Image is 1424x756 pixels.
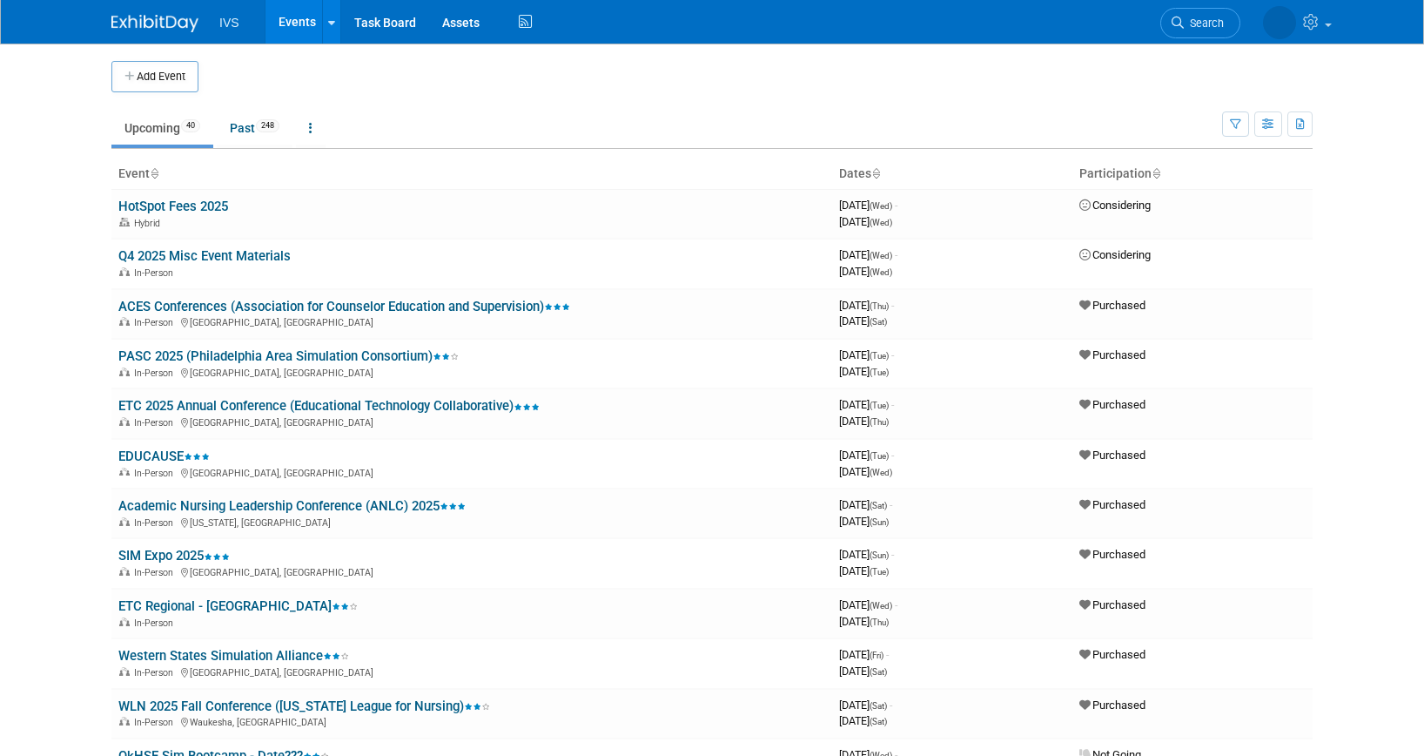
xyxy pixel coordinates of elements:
[839,465,892,478] span: [DATE]
[870,567,889,577] span: (Tue)
[119,267,130,276] img: In-Person Event
[870,701,887,711] span: (Sat)
[118,199,228,214] a: HotSpot Fees 2025
[839,665,887,678] span: [DATE]
[839,515,889,528] span: [DATE]
[839,615,889,628] span: [DATE]
[118,564,825,578] div: [GEOGRAPHIC_DATA], [GEOGRAPHIC_DATA]
[839,714,887,727] span: [DATE]
[839,348,894,361] span: [DATE]
[870,717,887,726] span: (Sat)
[839,299,894,312] span: [DATE]
[839,215,892,228] span: [DATE]
[118,398,540,414] a: ETC 2025 Annual Conference (Educational Technology Collaborative)
[891,398,894,411] span: -
[119,368,130,376] img: In-Person Event
[118,699,490,714] a: WLN 2025 Fall Conference ([US_STATE] League for Nursing)
[870,401,889,410] span: (Tue)
[118,365,825,379] div: [GEOGRAPHIC_DATA], [GEOGRAPHIC_DATA]
[890,498,892,511] span: -
[891,348,894,361] span: -
[895,248,897,261] span: -
[134,717,178,728] span: In-Person
[134,667,178,678] span: In-Person
[134,517,178,529] span: In-Person
[839,648,889,661] span: [DATE]
[1079,699,1145,712] span: Purchased
[1263,6,1296,39] img: Christa Berg
[839,699,892,712] span: [DATE]
[134,567,178,578] span: In-Person
[181,119,200,132] span: 40
[1079,248,1151,261] span: Considering
[870,517,889,527] span: (Sun)
[219,16,239,30] span: IVS
[134,368,178,379] span: In-Person
[895,598,897,611] span: -
[119,218,130,226] img: Hybrid Event
[119,618,130,626] img: In-Person Event
[118,465,825,479] div: [GEOGRAPHIC_DATA], [GEOGRAPHIC_DATA]
[118,314,825,328] div: [GEOGRAPHIC_DATA], [GEOGRAPHIC_DATA]
[890,699,892,712] span: -
[895,199,897,212] span: -
[150,166,158,180] a: Sort by Event Name
[839,449,894,462] span: [DATE]
[839,265,892,278] span: [DATE]
[870,251,892,260] span: (Wed)
[118,248,291,264] a: Q4 2025 Misc Event Materials
[870,550,889,560] span: (Sun)
[870,417,889,427] span: (Thu)
[839,365,889,378] span: [DATE]
[1079,299,1145,312] span: Purchased
[118,299,570,314] a: ACES Conferences (Association for Counselor Education and Supervision)
[891,299,894,312] span: -
[839,248,897,261] span: [DATE]
[217,111,292,145] a: Past248
[839,548,894,561] span: [DATE]
[118,415,825,429] div: [GEOGRAPHIC_DATA], [GEOGRAPHIC_DATA]
[871,166,880,180] a: Sort by Start Date
[134,417,178,429] span: In-Person
[1079,548,1145,561] span: Purchased
[839,498,892,511] span: [DATE]
[118,515,825,529] div: [US_STATE], [GEOGRAPHIC_DATA]
[134,218,165,229] span: Hybrid
[119,717,130,726] img: In-Person Event
[119,667,130,676] img: In-Person Event
[870,651,883,660] span: (Fri)
[134,267,178,279] span: In-Person
[1079,398,1145,411] span: Purchased
[111,61,198,92] button: Add Event
[870,351,889,361] span: (Tue)
[118,348,459,364] a: PASC 2025 (Philadelphia Area Simulation Consortium)
[111,111,213,145] a: Upcoming40
[118,598,358,614] a: ETC Regional - [GEOGRAPHIC_DATA]
[891,548,894,561] span: -
[870,618,889,627] span: (Thu)
[1152,166,1160,180] a: Sort by Participation Type
[134,618,178,629] span: In-Person
[839,398,894,411] span: [DATE]
[886,648,889,661] span: -
[870,667,887,677] span: (Sat)
[1184,17,1224,30] span: Search
[891,449,894,462] span: -
[1079,648,1145,661] span: Purchased
[118,498,466,514] a: Academic Nursing Leadership Conference (ANLC) 2025
[118,648,349,664] a: Western States Simulation Alliance
[118,548,230,564] a: SIM Expo 2025
[870,218,892,227] span: (Wed)
[119,417,130,426] img: In-Person Event
[870,317,887,327] span: (Sat)
[256,119,279,132] span: 248
[1079,199,1151,212] span: Considering
[1079,498,1145,511] span: Purchased
[839,564,889,577] span: [DATE]
[832,159,1072,189] th: Dates
[1160,8,1240,38] a: Search
[870,468,892,477] span: (Wed)
[119,567,130,576] img: In-Person Event
[1072,159,1313,189] th: Participation
[870,201,892,211] span: (Wed)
